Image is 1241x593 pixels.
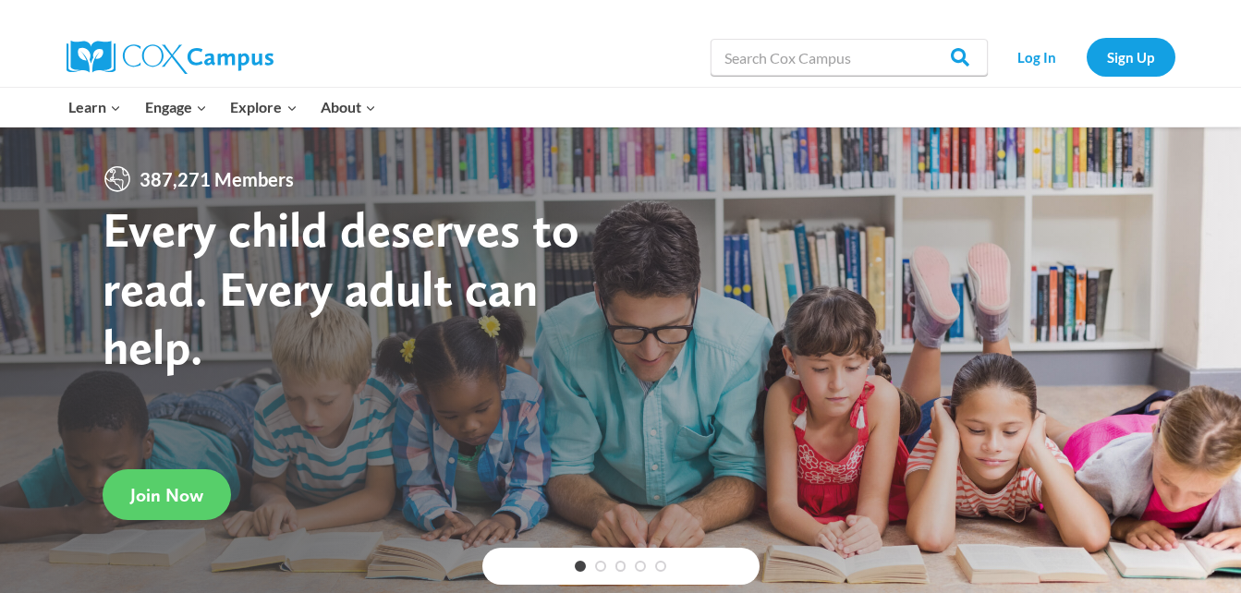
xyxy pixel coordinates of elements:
nav: Secondary Navigation [997,38,1175,76]
span: 387,271 Members [132,164,301,194]
a: 4 [635,561,646,572]
input: Search Cox Campus [711,39,988,76]
a: 3 [615,561,627,572]
nav: Primary Navigation [57,88,388,127]
span: Learn [68,95,121,119]
a: Log In [997,38,1077,76]
a: Sign Up [1087,38,1175,76]
img: Cox Campus [67,41,274,74]
strong: Every child deserves to read. Every adult can help. [103,200,579,376]
a: 5 [655,561,666,572]
span: Explore [230,95,297,119]
span: Engage [145,95,207,119]
span: About [321,95,376,119]
a: Join Now [103,469,231,520]
a: 2 [595,561,606,572]
span: Join Now [130,484,203,506]
a: 1 [575,561,586,572]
